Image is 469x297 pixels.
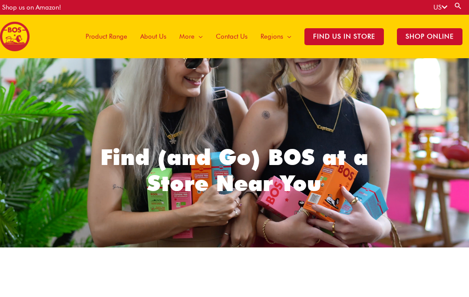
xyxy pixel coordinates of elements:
[209,15,254,58] a: Contact Us
[216,23,248,49] span: Contact Us
[73,15,469,58] nav: Site Navigation
[173,15,209,58] a: More
[298,15,390,58] a: Find Us in Store
[397,28,462,45] span: SHOP ONLINE
[390,15,469,58] a: SHOP ONLINE
[134,15,173,58] a: About Us
[254,15,298,58] a: Regions
[140,23,166,49] span: About Us
[433,3,447,11] a: US
[179,23,195,49] span: More
[454,2,462,10] a: Search button
[261,23,283,49] span: Regions
[79,15,134,58] a: Product Range
[71,144,398,196] h1: Find (and Go) BOS at a Store Near You
[304,28,384,45] span: Find Us in Store
[86,23,127,49] span: Product Range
